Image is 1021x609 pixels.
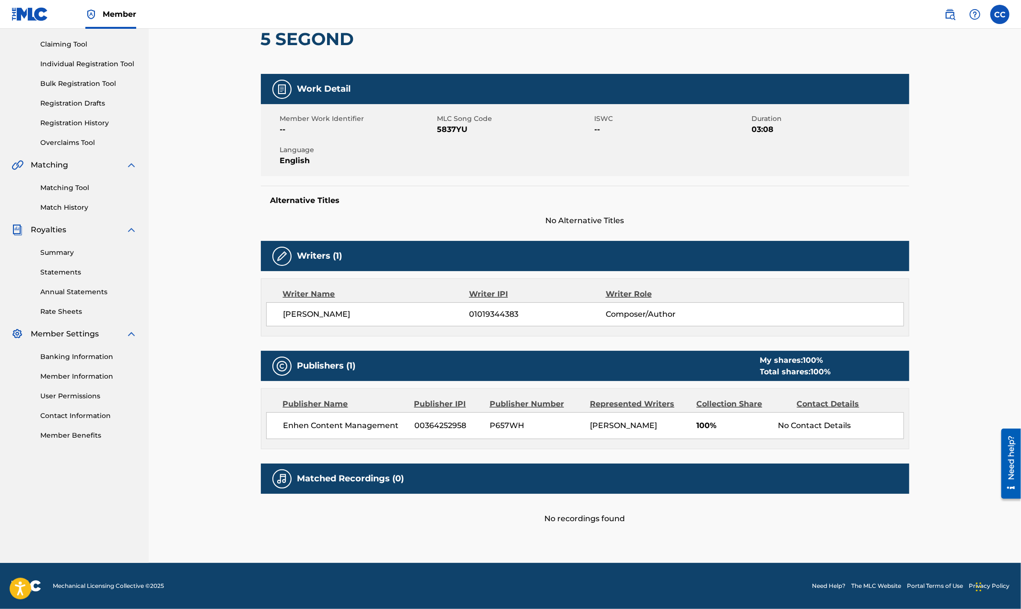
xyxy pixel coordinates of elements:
[40,118,137,128] a: Registration History
[283,288,469,300] div: Writer Name
[803,356,823,365] span: 100 %
[40,307,137,317] a: Rate Sheets
[590,421,657,430] span: [PERSON_NAME]
[944,9,956,20] img: search
[40,391,137,401] a: User Permissions
[811,367,831,376] span: 100 %
[261,28,359,50] h2: 5 SEGOND
[490,420,583,431] span: P657WH
[283,398,407,410] div: Publisher Name
[12,328,23,340] img: Member Settings
[490,398,583,410] div: Publisher Number
[414,398,482,410] div: Publisher IPI
[40,203,137,213] a: Match History
[276,251,288,262] img: Writers
[976,573,982,601] div: Drag
[595,124,750,135] span: --
[414,420,482,431] span: 00364252958
[12,224,23,236] img: Royalties
[276,360,288,372] img: Publishers
[280,114,435,124] span: Member Work Identifier
[606,309,730,320] span: Composer/Author
[778,420,903,431] div: No Contact Details
[261,215,909,227] span: No Alternative Titles
[994,425,1021,502] iframe: Resource Center
[40,287,137,297] a: Annual Statements
[469,309,605,320] span: 01019344383
[276,473,288,485] img: Matched Recordings
[31,328,99,340] span: Member Settings
[969,9,981,20] img: help
[965,5,985,24] div: Help
[31,159,68,171] span: Matching
[40,59,137,69] a: Individual Registration Tool
[940,5,960,24] a: Public Search
[469,288,606,300] div: Writer IPI
[40,39,137,49] a: Claiming Tool
[812,582,845,590] a: Need Help?
[270,196,900,205] h5: Alternative Titles
[40,411,137,421] a: Contact Information
[40,79,137,89] a: Bulk Registration Tool
[126,224,137,236] img: expand
[606,288,730,300] div: Writer Role
[752,124,907,135] span: 03:08
[280,124,435,135] span: --
[31,224,66,236] span: Royalties
[103,9,136,20] span: Member
[126,159,137,171] img: expand
[752,114,907,124] span: Duration
[261,494,909,525] div: No recordings found
[797,398,890,410] div: Contact Details
[40,98,137,108] a: Registration Drafts
[297,84,351,95] h5: Work Detail
[40,248,137,258] a: Summary
[40,138,137,148] a: Overclaims Tool
[280,155,435,167] span: English
[12,7,48,21] img: MLC Logo
[40,183,137,193] a: Matching Tool
[696,398,789,410] div: Collection Share
[760,355,831,366] div: My shares:
[126,328,137,340] img: expand
[280,145,435,155] span: Language
[283,420,408,431] span: Enhen Content Management
[907,582,963,590] a: Portal Terms of Use
[53,582,164,590] span: Mechanical Licensing Collective © 2025
[595,114,750,124] span: ISWC
[297,360,356,371] h5: Publishers (1)
[437,114,592,124] span: MLC Song Code
[760,366,831,378] div: Total shares:
[990,5,1009,24] div: User Menu
[969,582,1009,590] a: Privacy Policy
[437,124,592,135] span: 5837YU
[851,582,901,590] a: The MLC Website
[696,420,771,431] span: 100%
[12,159,23,171] img: Matching
[12,580,41,592] img: logo
[973,563,1021,609] iframe: Chat Widget
[40,430,137,441] a: Member Benefits
[297,473,404,484] h5: Matched Recordings (0)
[40,371,137,382] a: Member Information
[40,352,137,362] a: Banking Information
[590,398,689,410] div: Represented Writers
[40,267,137,277] a: Statements
[297,251,342,262] h5: Writers (1)
[283,309,469,320] span: [PERSON_NAME]
[85,9,97,20] img: Top Rightsholder
[276,84,288,95] img: Work Detail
